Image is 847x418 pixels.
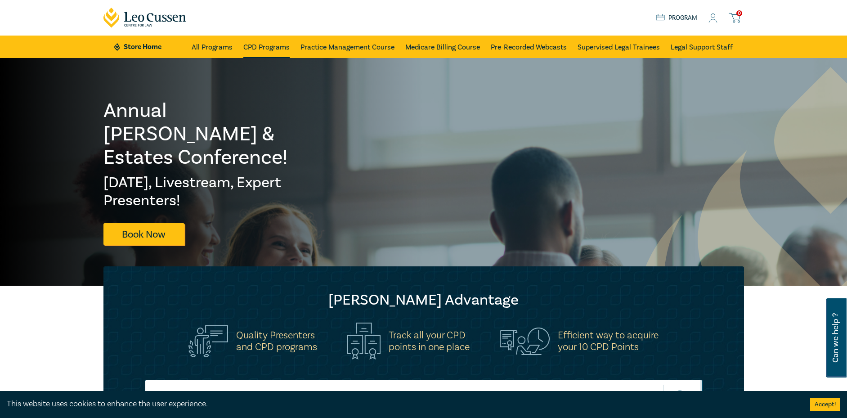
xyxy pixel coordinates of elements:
[389,329,470,353] h5: Track all your CPD points in one place
[578,36,660,58] a: Supervised Legal Trainees
[103,99,305,169] h1: Annual [PERSON_NAME] & Estates Conference!
[300,36,394,58] a: Practice Management Course
[114,42,177,52] a: Store Home
[145,380,703,416] input: Search for a program title, program description or presenter name
[188,325,228,357] img: Quality Presenters<br>and CPD programs
[121,291,726,309] h2: [PERSON_NAME] Advantage
[671,36,733,58] a: Legal Support Staff
[347,323,381,360] img: Track all your CPD<br>points in one place
[491,36,567,58] a: Pre-Recorded Webcasts
[736,10,742,16] span: 0
[558,329,659,353] h5: Efficient way to acquire your 10 CPD Points
[243,36,290,58] a: CPD Programs
[656,13,698,23] a: Program
[236,329,317,353] h5: Quality Presenters and CPD programs
[103,223,184,245] a: Book Now
[500,328,550,355] img: Efficient way to acquire<br>your 10 CPD Points
[103,174,305,210] h2: [DATE], Livestream, Expert Presenters!
[810,398,840,411] button: Accept cookies
[831,304,840,372] span: Can we help ?
[192,36,233,58] a: All Programs
[7,398,797,410] div: This website uses cookies to enhance the user experience.
[405,36,480,58] a: Medicare Billing Course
